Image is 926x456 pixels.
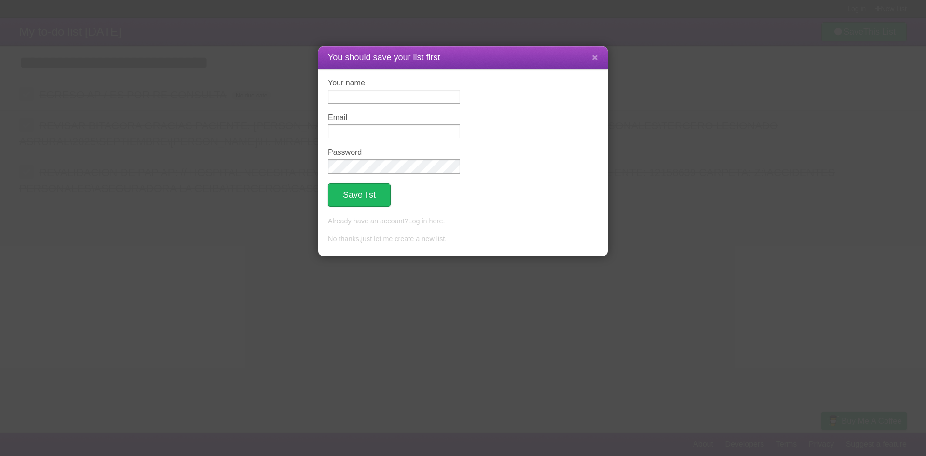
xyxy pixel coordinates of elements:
h1: You should save your list first [328,51,598,64]
p: No thanks, . [328,234,598,245]
p: Already have an account? . [328,216,598,227]
a: just let me create a new list [361,235,445,243]
label: Email [328,113,460,122]
label: Password [328,148,460,157]
label: Your name [328,79,460,87]
button: Save list [328,183,391,207]
a: Log in here [408,217,443,225]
